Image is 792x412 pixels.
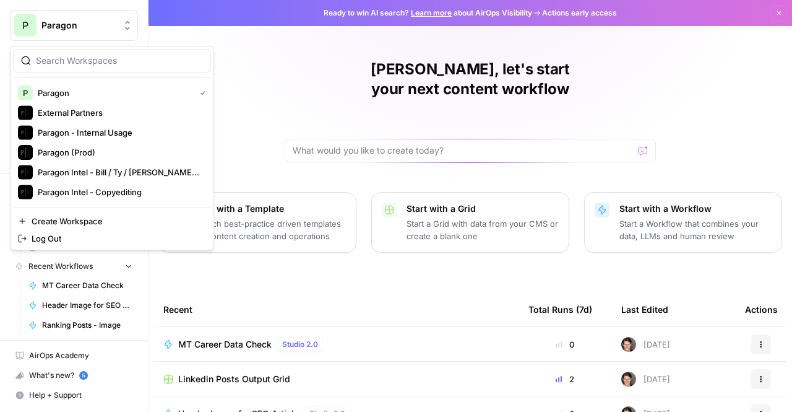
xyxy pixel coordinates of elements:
[79,371,88,380] a: 5
[10,366,138,385] button: What's new? 5
[18,165,33,180] img: Paragon Intel - Bill / Ty / Colby R&D Logo
[178,373,290,385] span: Linkedin Posts Output Grid
[371,192,569,253] button: Start with a GridStart a Grid with data from your CMS or create a blank one
[29,350,132,361] span: AirOps Academy
[38,186,201,198] span: Paragon Intel - Copyediting
[23,276,138,296] a: MT Career Data Check
[178,338,272,351] span: MT Career Data Check
[22,18,28,33] span: P
[528,373,601,385] div: 2
[38,166,201,178] span: Paragon Intel - Bill / Ty / [PERSON_NAME] R&D
[38,126,201,139] span: Paragon - Internal Usage
[38,107,201,119] span: External Partners
[407,203,559,215] p: Start with a Grid
[38,146,201,159] span: Paragon (Prod)
[285,59,656,99] h1: [PERSON_NAME], let's start your next content workflow
[10,346,138,366] a: AirOps Academy
[29,390,132,401] span: Help + Support
[32,232,201,245] span: Log Out
[163,292,509,327] div: Recent
[621,337,636,352] img: qw00ik6ez51o8uf7vgx83yxyzow9
[528,338,601,351] div: 0
[293,144,633,157] input: What would you like to create today?
[163,373,509,385] a: Linkedin Posts Output Grid
[38,87,190,99] span: Paragon
[42,320,132,331] span: Ranking Posts - Image
[282,339,318,350] span: Studio 2.0
[621,337,670,352] div: [DATE]
[619,203,772,215] p: Start with a Workflow
[10,385,138,405] button: Help + Support
[621,372,636,387] img: qw00ik6ez51o8uf7vgx83yxyzow9
[745,292,778,327] div: Actions
[407,217,559,242] p: Start a Grid with data from your CMS or create a blank one
[13,230,211,247] a: Log Out
[10,257,138,276] button: Recent Workflows
[619,217,772,242] p: Start a Workflow that combines your data, LLMs and human review
[18,125,33,140] img: Paragon - Internal Usage Logo
[411,8,452,17] a: Learn more
[10,46,214,250] div: Workspace: Paragon
[584,192,782,253] button: Start with a WorkflowStart a Workflow that combines your data, LLMs and human review
[324,7,532,19] span: Ready to win AI search? about AirOps Visibility
[542,7,617,19] span: Actions early access
[11,366,137,385] div: What's new?
[41,19,116,32] span: Paragon
[18,105,33,120] img: External Partners Logo
[621,372,670,387] div: [DATE]
[42,300,132,311] span: Header Image for SEO Article
[42,280,132,291] span: MT Career Data Check
[23,315,138,335] a: Ranking Posts - Image
[28,261,93,272] span: Recent Workflows
[528,292,592,327] div: Total Runs (7d)
[13,213,211,230] a: Create Workspace
[18,185,33,199] img: Paragon Intel - Copyediting Logo
[194,217,346,242] p: Launch best-practice driven templates for content creation and operations
[23,87,28,99] span: P
[163,337,509,352] a: MT Career Data CheckStudio 2.0
[36,55,203,67] input: Search Workspaces
[10,10,138,41] button: Workspace: Paragon
[32,215,201,227] span: Create Workspace
[82,372,85,379] text: 5
[194,203,346,215] p: Start with a Template
[158,192,356,253] button: Start with a TemplateLaunch best-practice driven templates for content creation and operations
[23,296,138,315] a: Header Image for SEO Article
[621,292,668,327] div: Last Edited
[18,145,33,160] img: Paragon (Prod) Logo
